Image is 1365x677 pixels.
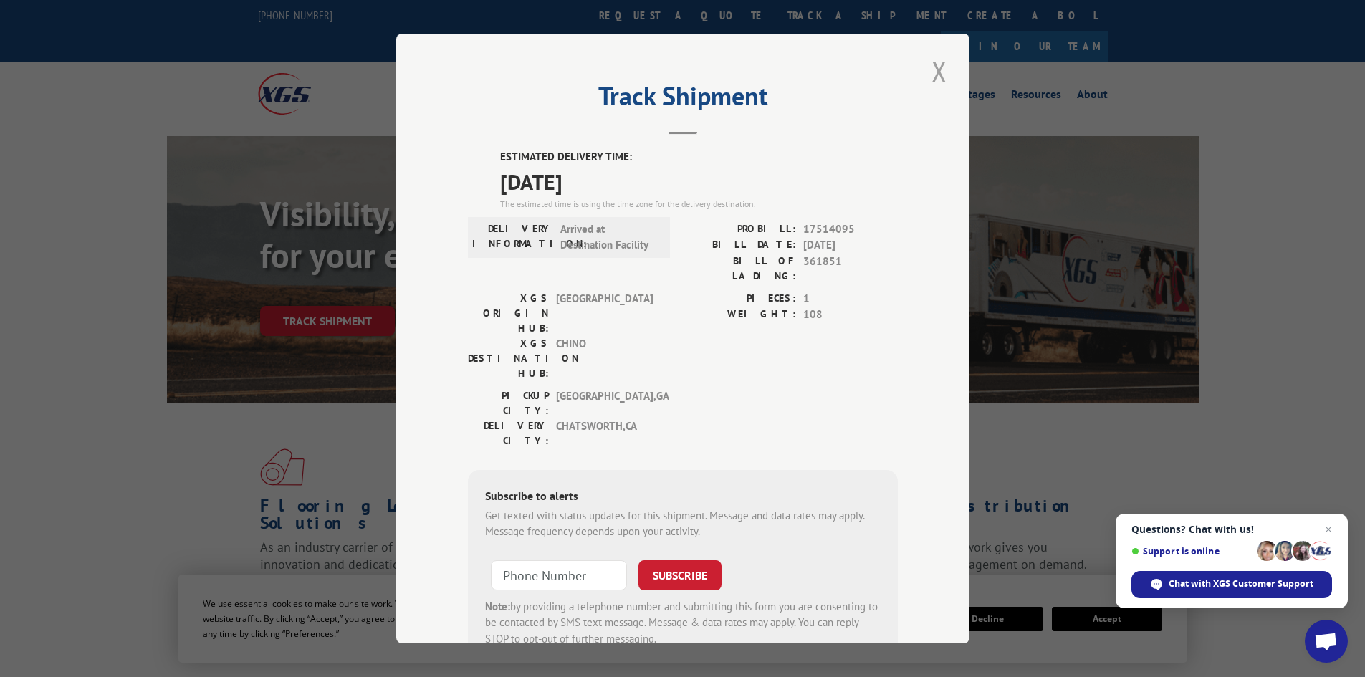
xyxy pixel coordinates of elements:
[556,291,653,336] span: [GEOGRAPHIC_DATA]
[683,307,796,323] label: WEIGHT:
[491,560,627,590] input: Phone Number
[485,600,510,613] strong: Note:
[927,52,952,91] button: Close modal
[468,336,549,381] label: XGS DESTINATION HUB:
[638,560,722,590] button: SUBSCRIBE
[485,487,881,508] div: Subscribe to alerts
[560,221,657,254] span: Arrived at Destination Facility
[803,221,898,238] span: 17514095
[468,388,549,418] label: PICKUP CITY:
[1169,577,1313,590] span: Chat with XGS Customer Support
[803,254,898,284] span: 361851
[1131,546,1252,557] span: Support is online
[1131,524,1332,535] span: Questions? Chat with us!
[683,291,796,307] label: PIECES:
[556,418,653,448] span: CHATSWORTH , CA
[485,599,881,648] div: by providing a telephone number and submitting this form you are consenting to be contacted by SM...
[683,221,796,238] label: PROBILL:
[468,418,549,448] label: DELIVERY CITY:
[556,336,653,381] span: CHINO
[683,237,796,254] label: BILL DATE:
[500,198,898,211] div: The estimated time is using the time zone for the delivery destination.
[556,388,653,418] span: [GEOGRAPHIC_DATA] , GA
[468,291,549,336] label: XGS ORIGIN HUB:
[500,149,898,165] label: ESTIMATED DELIVERY TIME:
[683,254,796,284] label: BILL OF LADING:
[485,508,881,540] div: Get texted with status updates for this shipment. Message and data rates may apply. Message frequ...
[468,86,898,113] h2: Track Shipment
[500,165,898,198] span: [DATE]
[803,307,898,323] span: 108
[803,237,898,254] span: [DATE]
[1131,571,1332,598] span: Chat with XGS Customer Support
[803,291,898,307] span: 1
[1305,620,1348,663] a: Open chat
[472,221,553,254] label: DELIVERY INFORMATION:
